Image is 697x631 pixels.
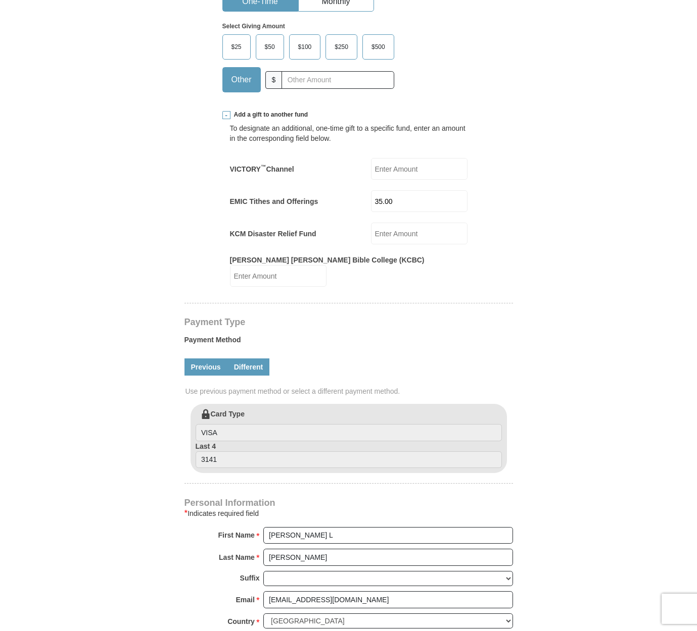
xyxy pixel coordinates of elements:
input: Other Amount [282,71,394,89]
label: EMIC Tithes and Offerings [230,196,318,206]
input: Enter Amount [371,158,468,180]
a: Different [227,358,270,376]
label: Last 4 [196,441,502,468]
strong: Country [227,614,255,628]
span: $ [265,71,283,89]
input: Card Type [196,424,502,441]
label: Payment Method [184,335,513,350]
input: Enter Amount [371,223,468,244]
div: Indicates required field [184,507,513,519]
span: $500 [366,39,390,55]
span: $25 [226,39,247,55]
input: Enter Amount [371,190,468,212]
h4: Payment Type [184,318,513,326]
span: $100 [293,39,317,55]
div: To designate an additional, one-time gift to a specific fund, enter an amount in the correspondin... [230,123,468,143]
span: Use previous payment method or select a different payment method. [185,386,514,396]
strong: Email [236,593,255,607]
a: Previous [184,358,227,376]
span: Other [226,72,257,87]
strong: Suffix [240,571,260,585]
input: Enter Amount [230,265,327,287]
span: Add a gift to another fund [230,111,308,119]
label: VICTORY Channel [230,164,294,174]
label: [PERSON_NAME] [PERSON_NAME] Bible College (KCBC) [230,255,425,265]
strong: First Name [218,528,255,542]
sup: ™ [261,164,266,170]
h4: Personal Information [184,499,513,507]
label: Card Type [196,409,502,441]
strong: Select Giving Amount [222,23,285,30]
strong: Last Name [219,550,255,564]
span: $250 [330,39,353,55]
label: KCM Disaster Relief Fund [230,229,316,239]
span: $50 [260,39,280,55]
input: Last 4 [196,451,502,468]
